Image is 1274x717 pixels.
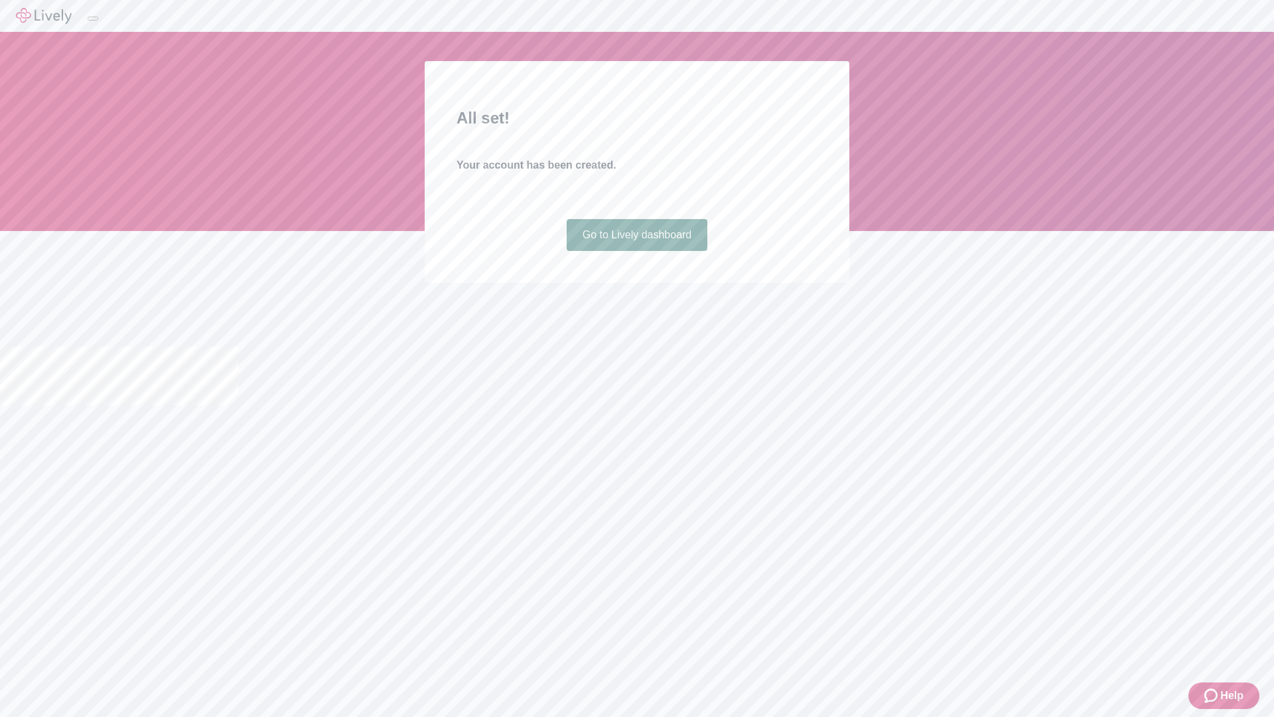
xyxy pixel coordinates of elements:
[88,17,98,21] button: Log out
[1220,688,1243,704] span: Help
[1204,688,1220,704] svg: Zendesk support icon
[457,106,817,130] h2: All set!
[16,8,72,24] img: Lively
[457,157,817,173] h4: Your account has been created.
[567,219,708,251] a: Go to Lively dashboard
[1188,682,1259,709] button: Zendesk support iconHelp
